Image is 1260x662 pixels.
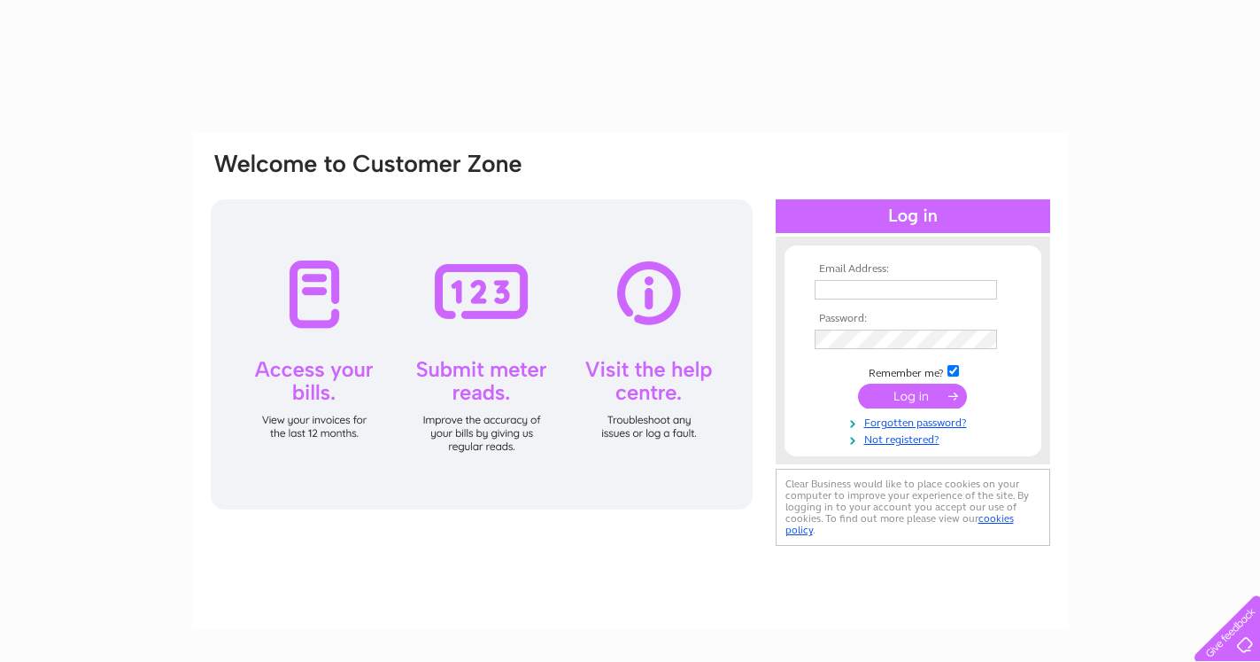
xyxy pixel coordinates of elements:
[810,263,1016,276] th: Email Address:
[810,313,1016,325] th: Password:
[785,512,1014,536] a: cookies policy
[858,384,967,409] input: Submit
[810,362,1016,380] td: Remember me?
[815,430,1016,447] a: Not registered?
[776,469,1050,546] div: Clear Business would like to place cookies on your computer to improve your experience of the sit...
[815,413,1016,430] a: Forgotten password?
